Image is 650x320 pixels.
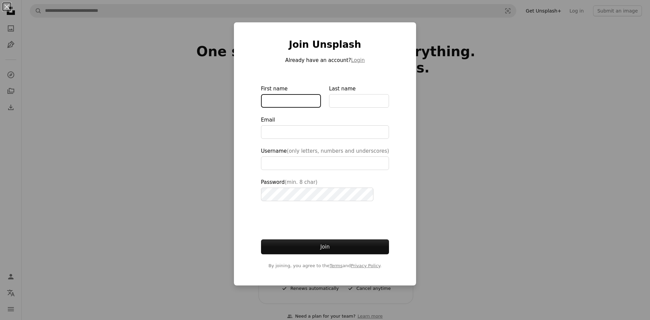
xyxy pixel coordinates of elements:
span: (only letters, numbers and underscores) [287,148,389,154]
a: Privacy Policy [351,263,380,268]
h1: Join Unsplash [261,39,389,51]
label: Username [261,147,389,170]
p: Already have an account? [261,56,389,64]
a: Terms [329,263,342,268]
input: Last name [329,94,389,108]
input: First name [261,94,321,108]
span: By joining, you agree to the and . [261,262,389,269]
button: Login [351,56,365,64]
label: Password [261,178,389,201]
span: (min. 8 char) [285,179,318,185]
button: Join [261,239,389,254]
label: Last name [329,85,389,108]
input: Username(only letters, numbers and underscores) [261,156,389,170]
label: First name [261,85,321,108]
input: Email [261,125,389,139]
input: Password(min. 8 char) [261,188,373,201]
label: Email [261,116,389,139]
